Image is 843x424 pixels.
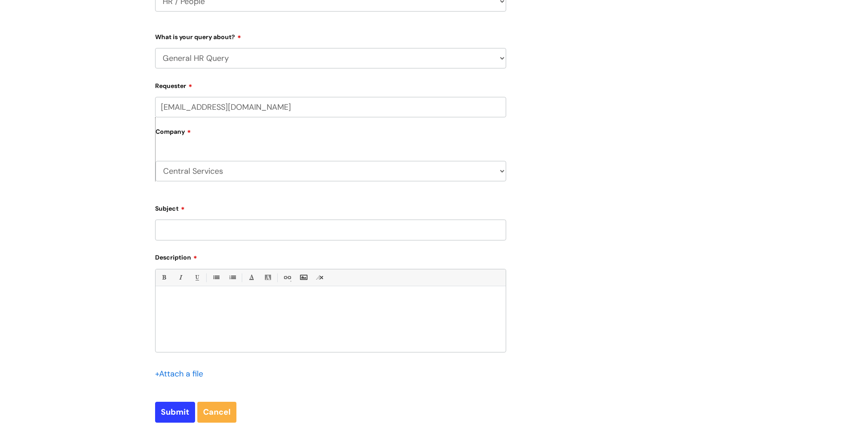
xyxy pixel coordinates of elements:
label: What is your query about? [155,30,506,41]
a: Insert Image... [298,272,309,283]
a: • Unordered List (Ctrl-Shift-7) [210,272,221,283]
label: Description [155,251,506,261]
label: Requester [155,79,506,90]
a: Font Color [246,272,257,283]
a: 1. Ordered List (Ctrl-Shift-8) [227,272,238,283]
a: Italic (Ctrl-I) [175,272,186,283]
a: Underline(Ctrl-U) [191,272,202,283]
a: Remove formatting (Ctrl-\) [314,272,325,283]
a: Link [281,272,292,283]
input: Submit [155,402,195,422]
a: Cancel [197,402,236,422]
input: Email [155,97,506,117]
div: Attach a file [155,367,208,381]
a: Bold (Ctrl-B) [158,272,169,283]
label: Subject [155,202,506,212]
label: Company [156,125,506,145]
a: Back Color [262,272,273,283]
